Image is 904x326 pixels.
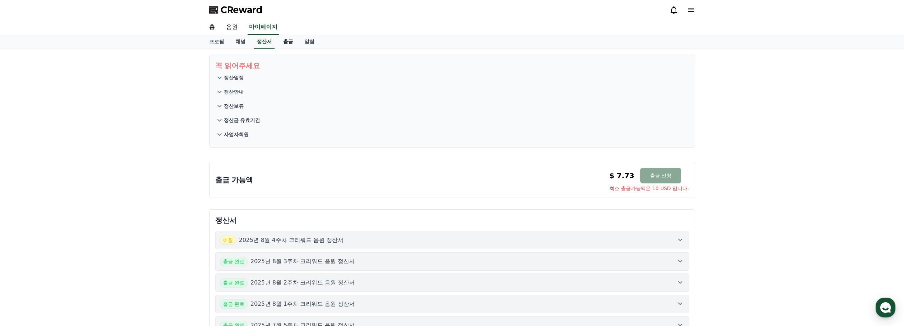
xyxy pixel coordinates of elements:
[2,225,47,243] a: 홈
[220,257,248,266] span: 출금 완료
[47,225,92,243] a: 대화
[250,300,355,308] p: 2025년 8월 1주차 크리워드 음원 정산서
[224,131,249,138] p: 사업자회원
[65,236,74,242] span: 대화
[215,231,689,249] button: 이월 2025년 8월 4주차 크리워드 음원 정산서
[224,117,260,124] p: 정산금 유효기간
[640,168,681,183] button: 출금 신청
[220,299,248,309] span: 출금 완료
[215,252,689,271] button: 출금 완료 2025년 8월 3주차 크리워드 음원 정산서
[610,185,689,192] span: 최소 출금가능액은 10 USD 입니다.
[215,71,689,85] button: 정산일정
[215,99,689,113] button: 정산보류
[221,20,243,35] a: 음원
[22,236,27,241] span: 홈
[239,236,344,244] p: 2025년 8월 4주차 크리워드 음원 정산서
[224,88,244,95] p: 정산안내
[220,236,236,245] span: 이월
[209,4,262,16] a: CReward
[224,103,244,110] p: 정산보류
[215,215,689,225] p: 정산서
[610,171,634,181] p: $ 7.73
[92,225,136,243] a: 설정
[215,61,689,71] p: 꼭 읽어주세요
[215,127,689,142] button: 사업자회원
[204,35,230,49] a: 프로필
[221,4,262,16] span: CReward
[254,35,275,49] a: 정산서
[248,20,279,35] a: 마이페이지
[277,35,299,49] a: 출금
[220,278,248,287] span: 출금 완료
[250,257,355,266] p: 2025년 8월 3주차 크리워드 음원 정산서
[215,273,689,292] button: 출금 완료 2025년 8월 2주차 크리워드 음원 정산서
[215,85,689,99] button: 정산안내
[204,20,221,35] a: 홈
[250,278,355,287] p: 2025년 8월 2주차 크리워드 음원 정산서
[299,35,320,49] a: 알림
[215,295,689,313] button: 출금 완료 2025년 8월 1주차 크리워드 음원 정산서
[215,175,253,185] p: 출금 가능액
[110,236,118,241] span: 설정
[215,113,689,127] button: 정산금 유효기간
[230,35,251,49] a: 채널
[224,74,244,81] p: 정산일정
